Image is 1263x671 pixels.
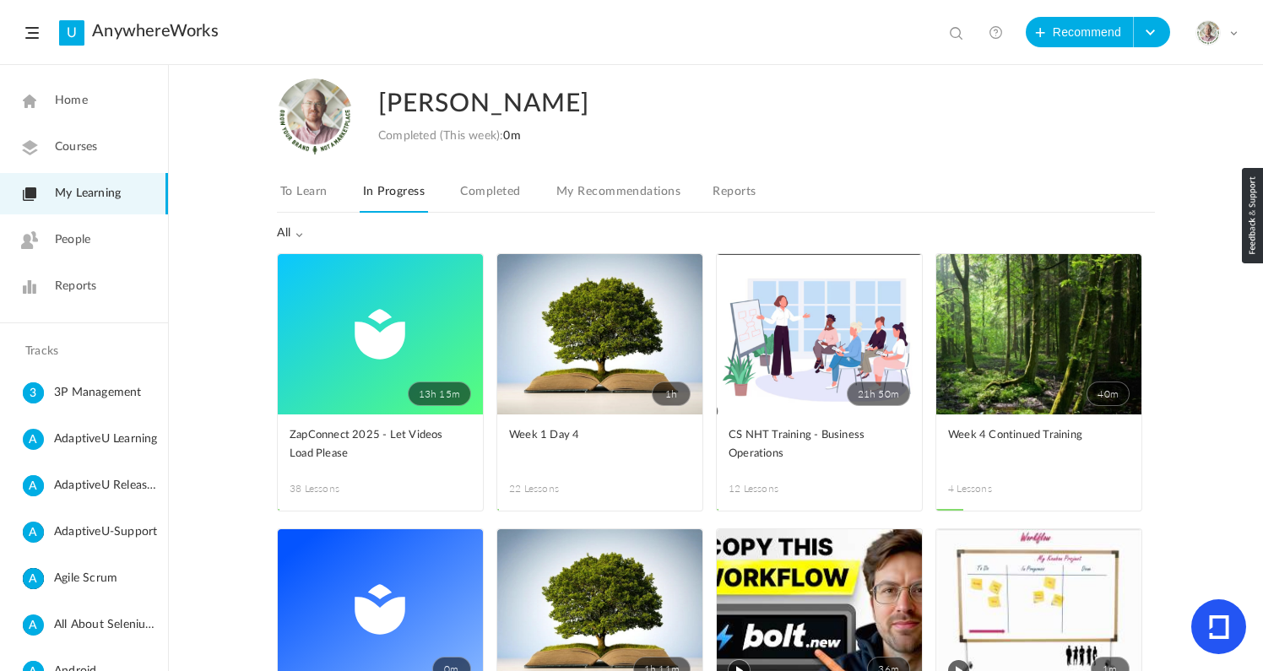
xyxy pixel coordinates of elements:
[709,181,759,213] a: Reports
[92,21,219,41] a: AnywhereWorks
[652,381,691,406] span: 1h
[847,381,910,406] span: 21h 50m
[277,181,331,213] a: To Learn
[408,381,471,406] span: 13h 15m
[54,382,161,403] span: 3P Management
[23,568,44,591] cite: A
[25,344,138,359] h4: Tracks
[553,181,684,213] a: My Recommendations
[948,481,1039,496] span: 4 Lessons
[55,185,121,203] span: My Learning
[1026,17,1134,47] button: Recommend
[55,231,90,249] span: People
[54,614,161,636] span: All About Selenium Testing
[54,429,161,450] span: AdaptiveU Learning
[1196,21,1220,45] img: julia-s-version-gybnm-profile-picture-frame-2024-template-16.png
[1087,381,1130,406] span: 40m
[378,78,1081,129] h2: [PERSON_NAME]
[378,129,521,143] div: Completed (This week):
[23,475,44,498] cite: A
[23,614,44,637] cite: A
[717,254,922,414] a: 21h 50m
[55,92,88,110] span: Home
[277,226,304,241] span: All
[55,278,96,295] span: Reports
[54,522,161,543] span: AdaptiveU-Support
[290,481,381,496] span: 38 Lessons
[936,254,1141,414] a: 40m
[360,181,428,213] a: In Progress
[729,426,885,463] span: CS NHT Training - Business Operations
[278,254,483,414] a: 13h 15m
[457,181,523,213] a: Completed
[948,426,1130,464] a: Week 4 Continued Training
[1242,168,1263,263] img: loop_feedback_btn.png
[290,426,446,463] span: ZapConnect 2025 - Let Videos Load Please
[277,78,353,154] img: julia-s-version-gybnm-profile-picture-frame-2024-template-16.png
[23,522,44,544] cite: A
[23,429,44,452] cite: A
[23,382,44,405] cite: 3
[509,481,600,496] span: 22 Lessons
[55,138,97,156] span: Courses
[729,426,910,464] a: CS NHT Training - Business Operations
[729,481,820,496] span: 12 Lessons
[948,426,1104,445] span: Week 4 Continued Training
[290,426,471,464] a: ZapConnect 2025 - Let Videos Load Please
[54,568,161,589] span: Agile Scrum
[59,20,84,46] a: U
[497,254,702,414] a: 1h
[503,130,520,142] span: 0m
[509,426,665,445] span: Week 1 Day 4
[509,426,691,464] a: Week 1 Day 4
[54,475,161,496] span: AdaptiveU Release Details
